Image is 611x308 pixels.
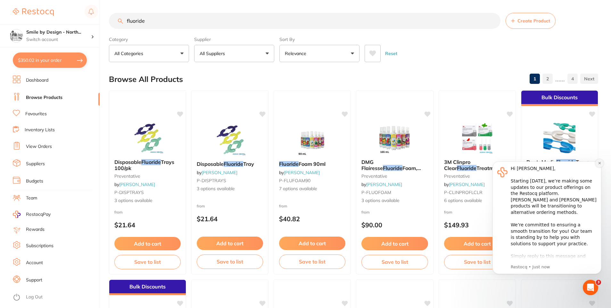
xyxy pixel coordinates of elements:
em: Fluoride [383,165,402,171]
button: All Suppliers [194,45,274,62]
input: Search Products [109,13,500,29]
a: Favourites [25,111,47,117]
a: [PERSON_NAME] [119,182,155,187]
p: $149.93 [444,221,510,229]
a: View Orders [26,143,52,150]
span: by [361,182,402,187]
button: Save to list [444,255,510,269]
em: Fluoride [279,161,299,167]
a: Support [26,277,42,283]
a: Dashboard [26,77,48,84]
button: Add to cart [279,237,345,250]
b: 3M Clinpro Clear Fluoride Treatment, Various Flavours [444,159,510,171]
iframe: Intercom live chat [583,280,598,295]
span: Foam, Various Flavours [361,165,421,177]
img: DMG Flairesse Fluoride Foam, Various Flavours [374,122,416,154]
a: Subscriptions [26,243,54,249]
span: by [114,182,155,187]
label: Category [109,36,189,42]
img: DentaMedix Fluoride Trays Double Arch 50/Bag [539,122,580,154]
button: Relevance [279,45,359,62]
img: Disposable Fluoride Trays 100/pk [127,122,169,154]
button: Log Out [13,292,98,303]
span: P-FLUFOAM90 [279,178,310,183]
a: RestocqPay [13,211,51,218]
a: Restocq Logo [13,5,54,20]
p: Relevance [285,50,309,57]
button: Reset [383,45,399,62]
span: Create Product [517,18,550,23]
a: 1 [530,72,540,85]
h4: Smile by Design - North Sydney [26,29,91,36]
em: Fluoride [141,159,161,165]
a: Log Out [26,294,43,300]
b: Disposable Fluoride Trays 100/pk [114,159,181,171]
span: RestocqPay [26,211,51,218]
a: Budgets [26,178,43,184]
a: Suppliers [26,161,45,167]
span: Trays 100/pk [114,159,174,171]
img: RestocqPay [13,211,21,218]
span: by [197,170,237,175]
p: All Categories [114,50,146,57]
h2: Browse All Products [109,75,183,84]
button: Add to cart [444,237,510,250]
span: from [114,210,123,215]
span: 7 options available [279,186,345,192]
img: Restocq Logo [13,8,54,16]
span: by [444,182,485,187]
button: $350.02 in your order [13,53,87,68]
p: $21.64 [114,221,181,229]
p: $90.00 [361,221,428,229]
b: Fluoride Foam 90ml [279,161,345,167]
span: 6 options available [444,198,510,204]
a: Browse Products [26,94,62,101]
div: Bulk Discounts [521,91,598,106]
span: from [279,204,287,208]
button: All Categories [109,45,189,62]
span: from [361,210,370,215]
b: Disposable Fluoride Tray [197,161,263,167]
span: P-CLINPROFLCLR [444,190,483,195]
p: ...... [555,75,565,83]
a: 4 [567,72,578,85]
a: [PERSON_NAME] [202,170,237,175]
a: Team [26,195,37,201]
button: Save to list [114,255,181,269]
em: Fluoride [224,161,243,167]
span: Disposable [114,159,141,165]
span: P-DISPTRAYS [197,178,226,183]
label: Sort By [279,36,359,42]
button: Create Product [506,13,556,29]
small: preventative [114,174,181,179]
span: 3M Clinpro Clear [444,159,470,171]
a: Rewards [26,226,45,233]
p: $40.82 [279,215,345,223]
button: Save to list [279,255,345,269]
a: [PERSON_NAME] [284,170,320,175]
div: Hi [PERSON_NAME], ​ Starting [DATE], we’re making some updates to our product offerings on the Re... [28,14,114,164]
img: Smile by Design - North Sydney [10,29,23,42]
a: Inventory Lists [25,127,55,133]
span: 3 [596,280,601,285]
span: 3 options available [361,198,428,204]
button: Add to cart [361,237,428,250]
img: 3M Clinpro Clear Fluoride Treatment, Various Flavours [456,122,498,154]
span: from [444,210,452,215]
div: Bulk Discounts [109,280,186,295]
span: Tray [243,161,254,167]
span: P-FLUOFOAM [361,190,391,195]
p: $21.64 [197,215,263,223]
em: Fluoride [457,165,476,171]
span: P-DISPTRAYS [114,190,144,195]
span: Foam 90ml [299,161,326,167]
small: preventative [361,174,428,179]
span: Disposable [197,161,224,167]
span: 3 options available [114,198,181,204]
span: 3 options available [197,186,263,192]
p: All Suppliers [200,50,227,57]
